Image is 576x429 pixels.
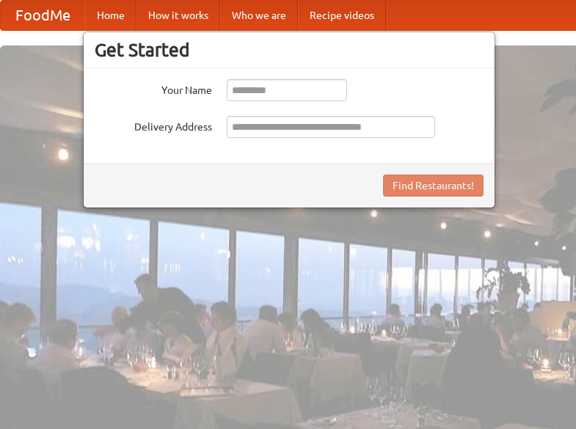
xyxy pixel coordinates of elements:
[298,1,386,30] a: Recipe videos
[1,1,85,30] a: FoodMe
[383,175,484,197] button: Find Restaurants!
[220,1,298,30] a: Who we are
[85,1,136,30] a: Home
[136,1,220,30] a: How it works
[95,79,212,98] label: Your Name
[95,116,212,134] label: Delivery Address
[95,39,484,61] h3: Get Started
